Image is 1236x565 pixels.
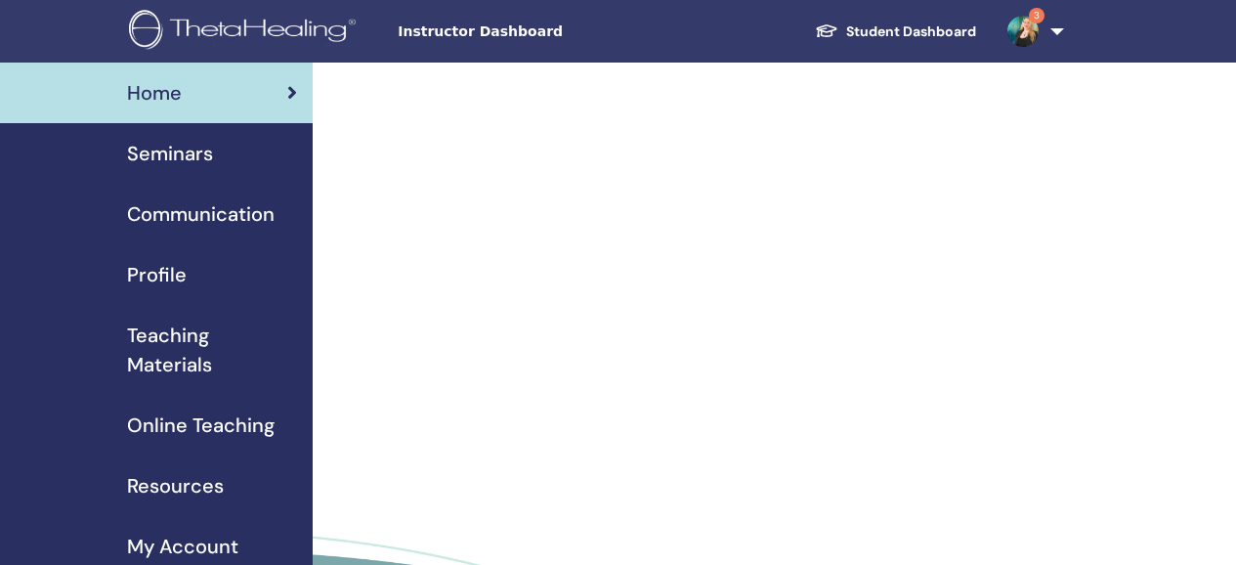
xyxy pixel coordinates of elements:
img: graduation-cap-white.svg [815,22,838,39]
span: Online Teaching [127,411,275,440]
span: 3 [1029,8,1044,23]
span: Teaching Materials [127,321,297,379]
span: Communication [127,199,275,229]
span: Instructor Dashboard [398,22,691,42]
span: My Account [127,532,238,561]
img: default.jpg [1007,16,1039,47]
span: Resources [127,471,224,500]
a: Student Dashboard [799,14,992,50]
img: logo.png [129,10,362,54]
span: Seminars [127,139,213,168]
span: Home [127,78,182,108]
span: Profile [127,260,187,289]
